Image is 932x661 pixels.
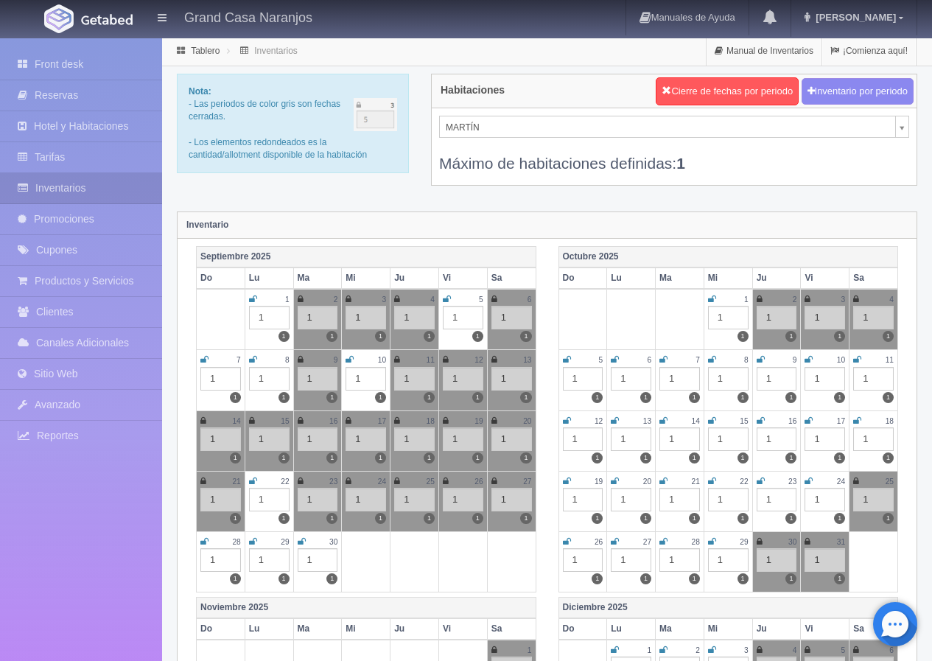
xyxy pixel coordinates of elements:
[883,513,894,524] label: 1
[692,478,700,486] small: 21
[704,267,752,289] th: Mi
[611,427,651,451] div: 1
[346,427,386,451] div: 1
[801,267,849,289] th: Vi
[443,306,483,329] div: 1
[81,14,133,25] img: Getabed
[788,478,796,486] small: 23
[801,618,849,640] th: Vi
[189,86,211,97] b: Nota:
[326,573,337,584] label: 1
[298,306,338,329] div: 1
[689,452,700,464] label: 1
[278,513,290,524] label: 1
[757,306,797,329] div: 1
[558,618,607,640] th: Do
[822,37,916,66] a: ¡Comienza aquí!
[520,452,531,464] label: 1
[611,367,651,391] div: 1
[692,538,700,546] small: 28
[474,356,483,364] small: 12
[563,488,603,511] div: 1
[849,618,898,640] th: Sa
[427,356,435,364] small: 11
[737,452,749,464] label: 1
[293,267,342,289] th: Ma
[805,488,845,511] div: 1
[491,367,532,391] div: 1
[523,356,531,364] small: 13
[834,513,845,524] label: 1
[334,356,338,364] small: 9
[886,478,894,486] small: 25
[595,478,603,486] small: 19
[643,478,651,486] small: 20
[785,452,796,464] label: 1
[853,367,894,391] div: 1
[563,427,603,451] div: 1
[424,513,435,524] label: 1
[611,488,651,511] div: 1
[479,295,483,304] small: 5
[443,488,483,511] div: 1
[441,85,505,96] h4: Habitaciones
[708,548,749,572] div: 1
[281,478,289,486] small: 22
[245,618,293,640] th: Lu
[249,306,290,329] div: 1
[200,367,241,391] div: 1
[329,417,337,425] small: 16
[659,548,700,572] div: 1
[528,295,532,304] small: 6
[595,538,603,546] small: 26
[200,548,241,572] div: 1
[696,356,700,364] small: 7
[382,295,386,304] small: 3
[520,392,531,403] label: 1
[232,538,240,546] small: 28
[298,548,338,572] div: 1
[236,356,241,364] small: 7
[245,267,293,289] th: Lu
[285,295,290,304] small: 1
[520,513,531,524] label: 1
[689,513,700,524] label: 1
[232,417,240,425] small: 14
[659,427,700,451] div: 1
[558,597,898,618] th: Diciembre 2025
[375,392,386,403] label: 1
[805,306,845,329] div: 1
[390,618,439,640] th: Ju
[254,46,298,56] a: Inventarios
[708,488,749,511] div: 1
[394,488,435,511] div: 1
[676,155,685,172] b: 1
[592,392,603,403] label: 1
[837,478,845,486] small: 24
[692,417,700,425] small: 14
[184,7,312,26] h4: Grand Casa Naranjos
[744,646,749,654] small: 3
[853,306,894,329] div: 1
[230,573,241,584] label: 1
[805,367,845,391] div: 1
[841,295,846,304] small: 3
[424,452,435,464] label: 1
[841,646,846,654] small: 5
[785,331,796,342] label: 1
[656,77,799,105] button: Cierre de fechas por periodo
[707,37,821,66] a: Manual de Inventarios
[375,331,386,342] label: 1
[595,417,603,425] small: 12
[249,427,290,451] div: 1
[883,331,894,342] label: 1
[443,427,483,451] div: 1
[346,488,386,511] div: 1
[599,356,603,364] small: 5
[740,478,748,486] small: 22
[640,513,651,524] label: 1
[788,538,796,546] small: 30
[346,306,386,329] div: 1
[438,618,487,640] th: Vi
[230,513,241,524] label: 1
